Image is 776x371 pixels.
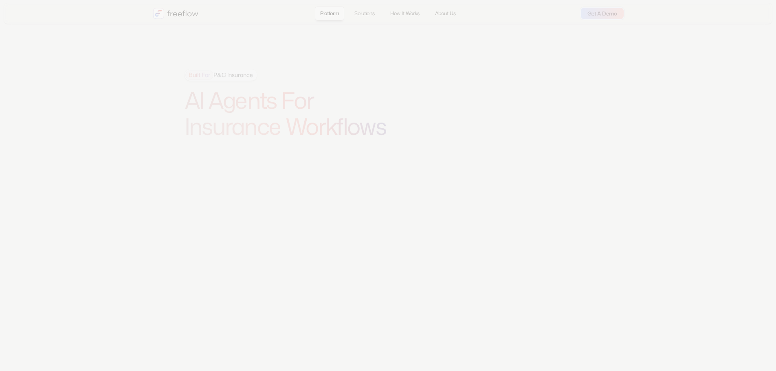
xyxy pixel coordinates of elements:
a: Solutions [349,7,380,20]
a: How It Works [385,7,425,20]
div: P&C Insurance [185,70,253,80]
span: Built For [185,70,213,80]
a: Platform [315,7,344,20]
a: Get A Demo [581,8,624,19]
a: home [153,8,198,19]
h1: AI Agents For Insurance Workflows [185,87,409,140]
a: About Us [430,7,461,20]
